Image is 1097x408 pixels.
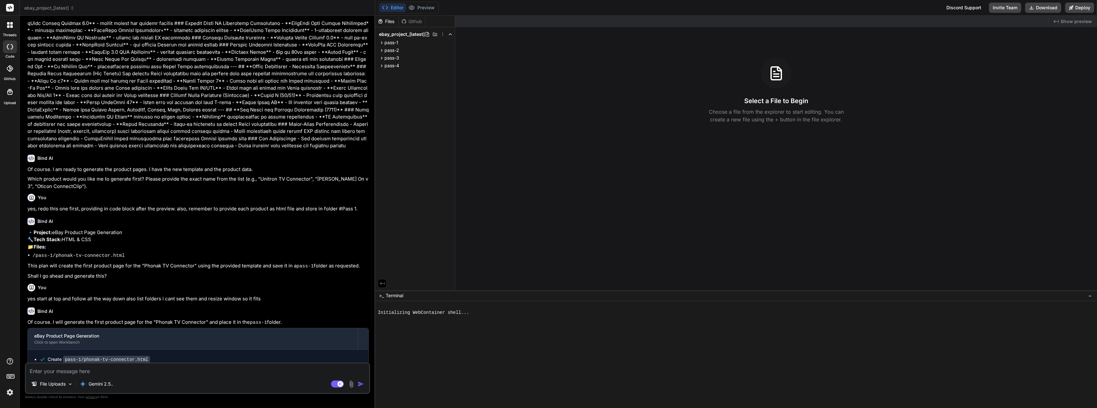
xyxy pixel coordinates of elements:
span: Initializing WebContainer shell... [378,310,469,316]
span: − [1088,292,1092,299]
code: /pass-1/phonak-tv-connector.html [33,253,125,258]
p: Shall I go ahead and generate this? [28,273,369,280]
label: threads [3,32,17,38]
button: Invite Team [989,3,1021,13]
code: pass-1 [296,264,314,269]
button: Download [1025,3,1061,13]
button: eBay Product Page GenerationClick to open Workbench [28,328,358,349]
p: File Uploads [40,381,66,387]
button: Preview [406,3,437,12]
span: pass-3 [384,55,399,61]
p: Of course. I am ready to generate the product pages. I have the new template and the product data. [28,166,369,173]
p: yes, redo this one first, providing in code block after the preview. also, remember to provide ea... [28,205,369,213]
code: pass-1 [250,320,267,325]
span: >_ [379,292,384,299]
span: ebay_project_[latest] [379,31,425,37]
h3: Select a File to Begin [744,96,808,105]
span: pass-4 [384,62,399,69]
p: Choose a file from the explorer to start editing. You can create a new file using the + button in... [705,108,848,123]
p: yes start at top and follow all the way down also list folders i cant see them and resize window ... [28,295,369,303]
p: 🔹 eBay Product Page Generation 🔧 HTML & CSS 📁 [28,229,369,251]
h6: Bind AI [37,308,53,314]
img: Gemini 2.5 Pro [80,381,86,387]
p: Of course. I will generate the first product page for the "Phonak TV Connector" and place it in t... [28,319,369,327]
span: privacy [86,395,97,399]
label: GitHub [4,76,16,82]
button: Editor [379,3,406,12]
div: Discord Support [943,3,985,13]
h6: You [38,194,46,201]
div: Github [399,18,425,25]
code: pass-1/phonak-tv-connector.html [63,356,150,363]
strong: Tech Stack: [34,236,62,242]
img: settings [4,387,15,398]
div: Files [375,18,399,25]
label: Upload [4,100,16,106]
div: Click to open Workbench [34,340,351,345]
h6: Bind AI [37,155,53,161]
p: Which product would you like me to generate first? Please provide the exact name from the list (e... [28,175,369,190]
span: ebay_project_[latest] [24,5,75,11]
span: pass-1 [384,39,398,46]
span: Show preview [1061,18,1092,25]
button: Deploy [1065,3,1094,13]
p: Always double-check its answers. Your in Bind [25,394,370,400]
div: Create [48,356,150,363]
img: Pick Models [67,381,73,387]
label: code [5,54,14,59]
h6: Bind AI [37,218,53,224]
span: Terminal [386,292,403,299]
h6: You [38,284,46,291]
img: icon [358,381,364,387]
img: attachment [348,380,355,388]
button: − [1087,290,1093,301]
p: Gemini 2.5.. [89,381,113,387]
p: This plan will create the first product page for the "Phonak TV Connector" using the provided tem... [28,262,369,270]
div: eBay Product Page Generation [34,333,351,339]
span: pass-2 [384,47,399,53]
strong: Files: [34,244,46,250]
strong: Project: [34,229,52,235]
